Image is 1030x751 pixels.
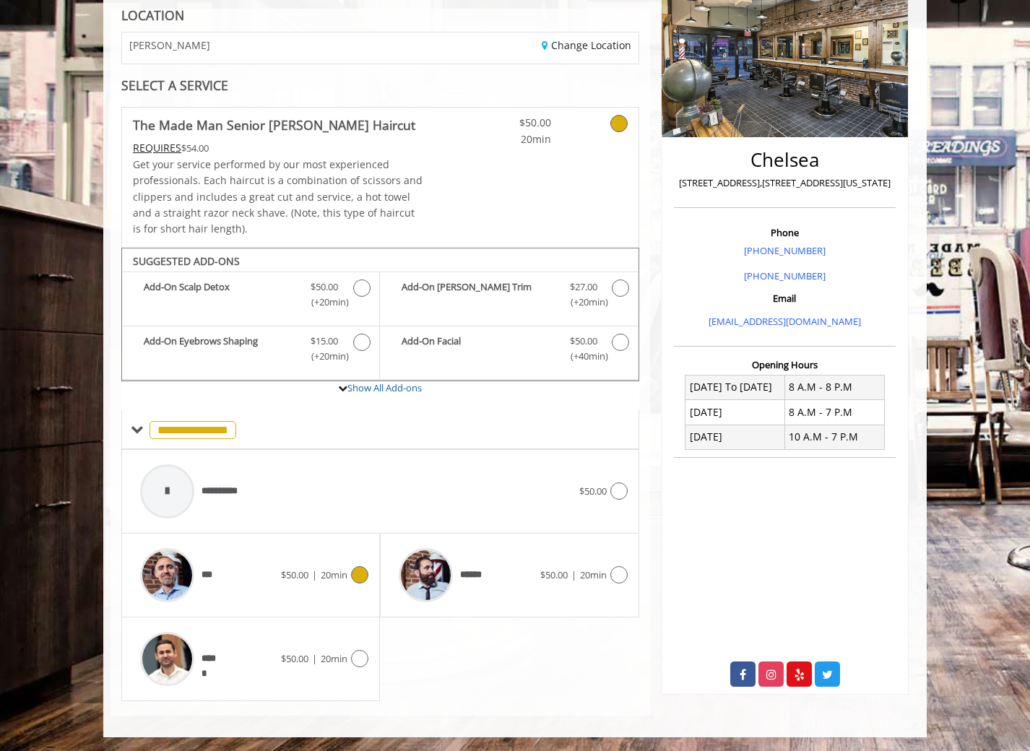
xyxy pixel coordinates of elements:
b: LOCATION [121,6,184,24]
p: [STREET_ADDRESS],[STREET_ADDRESS][US_STATE] [678,175,892,191]
td: 8 A.M - 8 P.M [784,375,884,399]
h2: Chelsea [678,149,892,170]
span: $27.00 [570,279,597,295]
p: Get your service performed by our most experienced professionals. Each haircut is a combination o... [133,157,423,238]
span: 20min [321,568,347,581]
span: (+20min ) [562,295,605,310]
b: Add-On [PERSON_NAME] Trim [402,279,555,310]
span: $50.00 [570,334,597,349]
span: (+40min ) [562,349,605,364]
span: 20min [580,568,607,581]
b: SUGGESTED ADD-ONS [133,254,240,268]
b: The Made Man Senior [PERSON_NAME] Haircut [133,115,415,135]
div: The Made Man Senior Barber Haircut Add-onS [121,248,639,382]
span: | [312,652,317,665]
span: $50.00 [466,115,551,131]
span: This service needs some Advance to be paid before we block your appointment [133,141,181,155]
a: [PHONE_NUMBER] [744,269,826,282]
span: 20min [466,131,551,147]
span: $50.00 [579,485,607,498]
div: SELECT A SERVICE [121,79,639,92]
a: [PHONE_NUMBER] [744,244,826,257]
span: (+20min ) [303,349,346,364]
span: $15.00 [311,334,338,349]
span: | [312,568,317,581]
td: [DATE] [685,425,785,449]
a: Change Location [542,38,631,52]
div: $54.00 [133,140,423,156]
span: | [571,568,576,581]
span: $50.00 [540,568,568,581]
span: $50.00 [281,568,308,581]
label: Add-On Facial [387,334,631,368]
td: 10 A.M - 7 P.M [784,425,884,449]
b: Add-On Facial [402,334,555,364]
b: Add-On Scalp Detox [144,279,296,310]
a: [EMAIL_ADDRESS][DOMAIN_NAME] [709,315,861,328]
label: Add-On Beard Trim [387,279,631,313]
span: [PERSON_NAME] [129,40,210,51]
h3: Phone [678,227,892,238]
td: [DATE] [685,400,785,425]
span: $50.00 [281,652,308,665]
span: 20min [321,652,347,665]
label: Add-On Scalp Detox [129,279,372,313]
h3: Opening Hours [674,360,896,370]
span: (+20min ) [303,295,346,310]
a: Show All Add-ons [347,381,422,394]
b: Add-On Eyebrows Shaping [144,334,296,364]
span: $50.00 [311,279,338,295]
h3: Email [678,293,892,303]
label: Add-On Eyebrows Shaping [129,334,372,368]
td: [DATE] To [DATE] [685,375,785,399]
td: 8 A.M - 7 P.M [784,400,884,425]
